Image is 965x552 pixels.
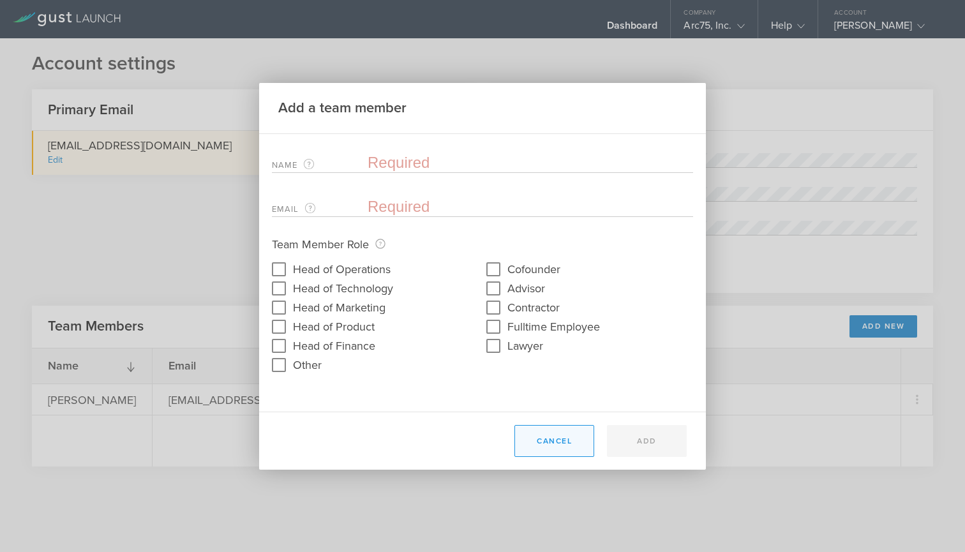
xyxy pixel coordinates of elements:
[293,317,375,335] label: Head of Product
[507,259,560,278] label: Cofounder
[507,317,600,335] label: Fulltime Employee
[507,336,543,354] label: Lawyer
[901,491,965,552] iframe: Chat Widget
[368,197,687,216] input: Required
[293,355,322,373] label: Other
[293,336,375,354] label: Head of Finance
[272,158,368,172] label: Name
[507,278,545,297] label: Advisor
[507,297,560,316] label: Contractor
[293,297,385,316] label: Head of Marketing
[272,202,368,216] label: Email
[278,99,407,117] h2: Add a team member
[272,235,693,253] p: Team Member Role
[293,278,393,297] label: Head of Technology
[368,153,693,172] input: Required
[293,259,391,278] label: Head of Operations
[514,425,594,457] button: Cancel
